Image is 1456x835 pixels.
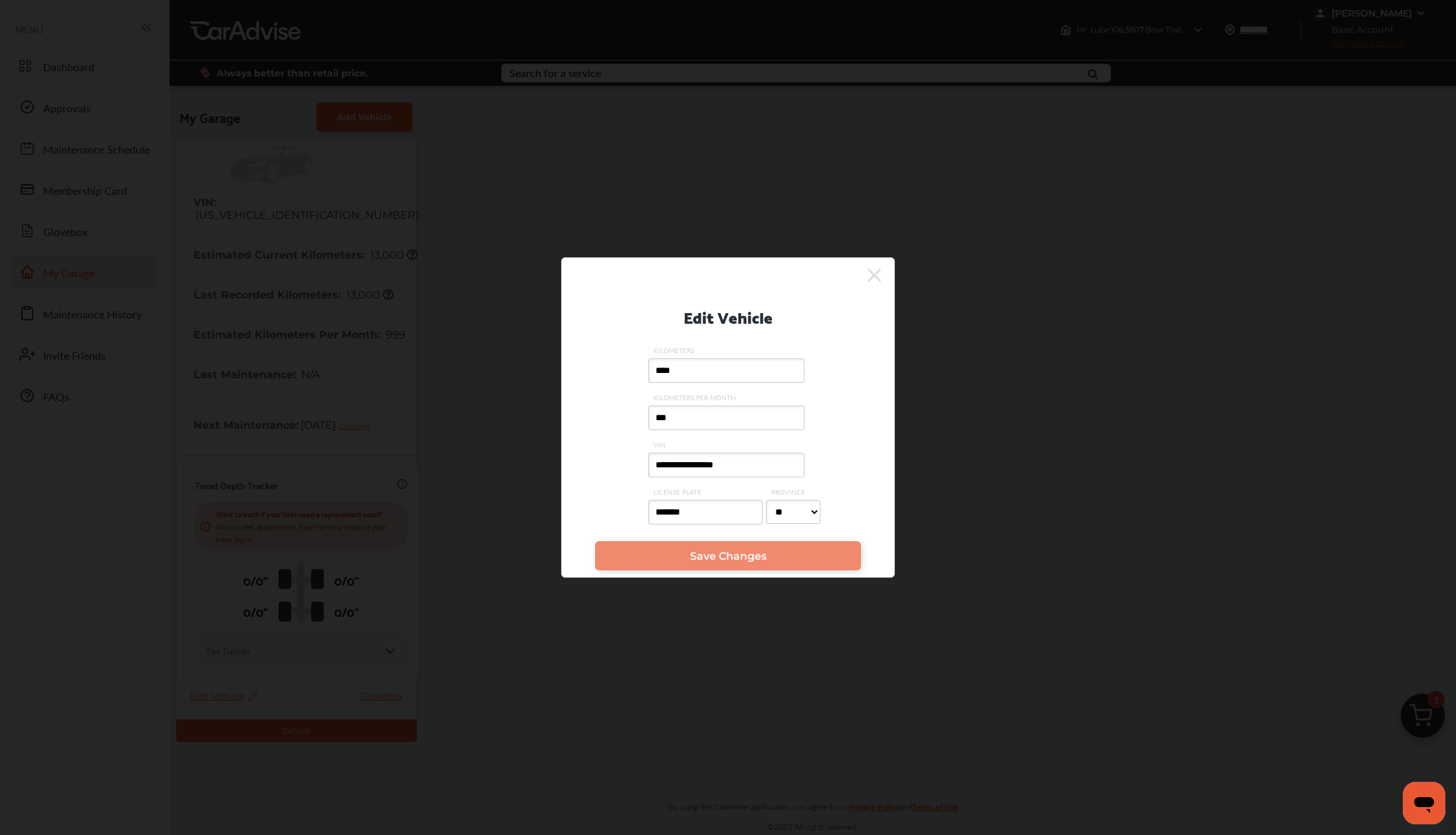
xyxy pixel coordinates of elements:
[648,487,766,497] span: LICENSE PLATE
[683,302,773,330] p: Edit Vehicle
[648,453,804,477] input: VIN
[648,358,804,383] input: KILOMETERS
[690,550,767,562] span: Save Changes
[648,406,804,430] input: KILOMETERS PER MONTH
[1403,782,1445,824] iframe: 用于启动消息传送窗口的按钮，正在对话
[766,500,820,524] select: PROVINCE
[648,500,763,525] input: LICENSE PLATE
[648,346,808,355] span: KILOMETERS
[648,393,808,402] span: KILOMETERS PER MONTH
[648,440,808,449] span: VIN
[595,541,861,570] a: Save Changes
[766,487,824,497] span: PROVINCE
